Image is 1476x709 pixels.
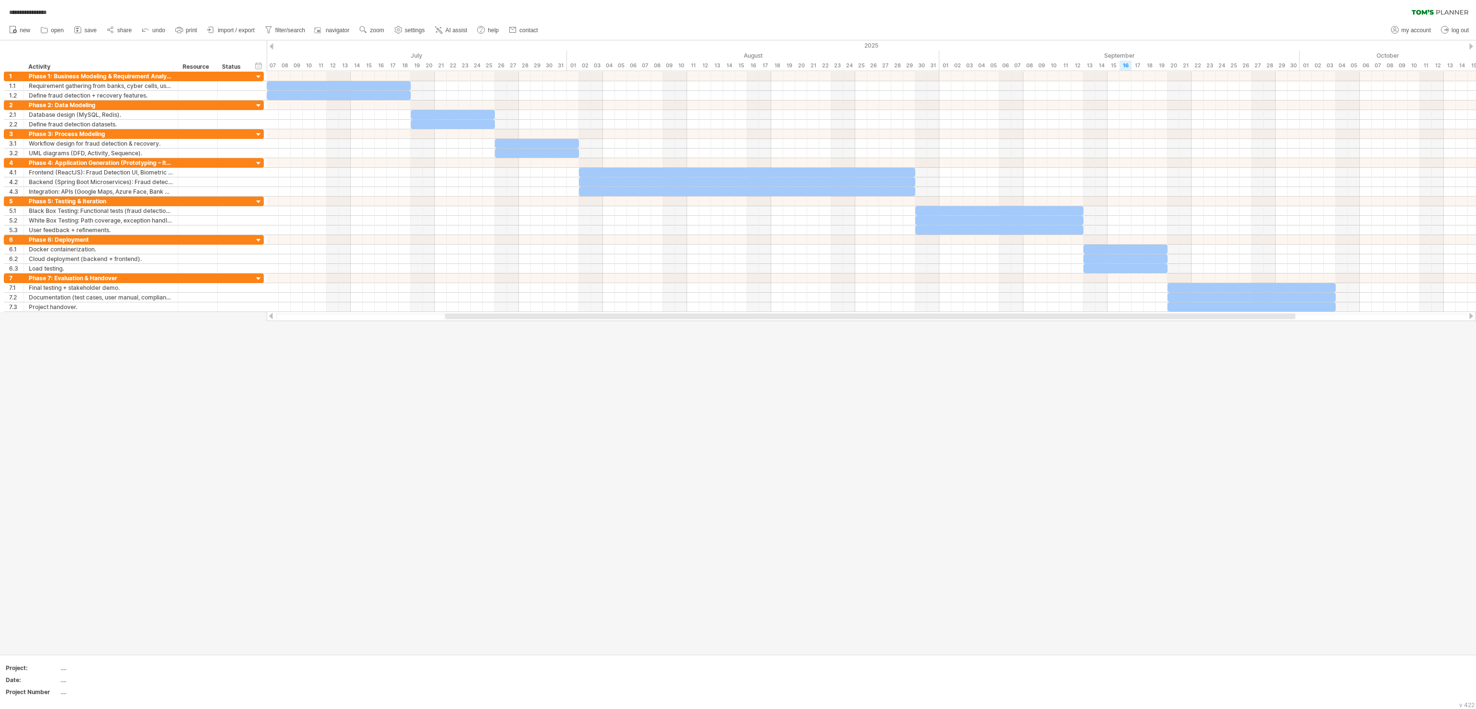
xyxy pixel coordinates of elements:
div: Black Box Testing: Functional tests (fraud detection, recovery). [29,206,173,215]
div: Sunday, 20 July 2025 [423,61,435,71]
div: Saturday, 23 August 2025 [831,61,843,71]
div: 7.3 [9,302,24,311]
span: zoom [370,27,384,34]
div: 5.3 [9,225,24,235]
div: Documentation (test cases, user manual, compliance). [29,293,173,302]
div: July 2025 [195,50,567,61]
div: Docker containerization. [29,245,173,254]
div: Thursday, 14 August 2025 [723,61,735,71]
span: import / export [218,27,255,34]
div: 2 [9,100,24,110]
div: .... [61,676,141,684]
div: 6.1 [9,245,24,254]
div: Thursday, 31 July 2025 [555,61,567,71]
div: Wednesday, 3 September 2025 [963,61,975,71]
div: Phase 7: Evaluation & Handover [29,274,173,283]
div: Wednesday, 9 July 2025 [291,61,303,71]
div: Saturday, 27 September 2025 [1252,61,1264,71]
span: AI assist [445,27,467,34]
div: 5.2 [9,216,24,225]
span: save [85,27,97,34]
div: Sunday, 13 July 2025 [339,61,351,71]
div: Tuesday, 5 August 2025 [615,61,627,71]
div: Thursday, 4 September 2025 [975,61,987,71]
div: Friday, 11 July 2025 [315,61,327,71]
span: new [20,27,30,34]
a: zoom [357,24,387,37]
div: Thursday, 2 October 2025 [1312,61,1324,71]
div: Tuesday, 30 September 2025 [1288,61,1300,71]
div: Thursday, 18 September 2025 [1144,61,1156,71]
div: Monday, 15 September 2025 [1107,61,1119,71]
a: print [173,24,200,37]
div: Saturday, 20 September 2025 [1168,61,1180,71]
div: Phase 1: Business Modeling & Requirement Analysis [29,72,173,81]
div: Friday, 3 October 2025 [1324,61,1336,71]
span: contact [519,27,538,34]
div: 4.2 [9,177,24,187]
div: 4.3 [9,187,24,196]
div: .... [61,664,141,672]
span: print [186,27,197,34]
div: Activity [28,62,172,72]
div: Wednesday, 30 July 2025 [543,61,555,71]
div: Friday, 22 August 2025 [819,61,831,71]
div: Requirement gathering from banks, cyber cells, users. [29,81,173,90]
div: September 2025 [939,50,1300,61]
a: filter/search [262,24,308,37]
div: Wednesday, 6 August 2025 [627,61,639,71]
span: open [51,27,64,34]
div: 4 [9,158,24,167]
div: Saturday, 2 August 2025 [579,61,591,71]
div: Monday, 28 July 2025 [519,61,531,71]
div: Monday, 8 September 2025 [1023,61,1035,71]
div: 6 [9,235,24,244]
a: settings [392,24,428,37]
div: Thursday, 7 August 2025 [639,61,651,71]
div: Saturday, 16 August 2025 [747,61,759,71]
div: Saturday, 30 August 2025 [915,61,927,71]
div: Tuesday, 19 August 2025 [783,61,795,71]
div: Monday, 21 July 2025 [435,61,447,71]
div: Friday, 19 September 2025 [1156,61,1168,71]
div: 7.2 [9,293,24,302]
div: Thursday, 24 July 2025 [471,61,483,71]
div: 6.3 [9,264,24,273]
div: Backend (Spring Boot Microservices): Fraud detection logic, Notification system, Fund recovery se... [29,177,173,187]
div: Saturday, 12 July 2025 [327,61,339,71]
div: Friday, 1 August 2025 [567,61,579,71]
div: Wednesday, 17 September 2025 [1132,61,1144,71]
div: Tuesday, 8 July 2025 [279,61,291,71]
div: Tuesday, 9 September 2025 [1035,61,1047,71]
span: navigator [326,27,349,34]
div: Define fraud detection + recovery features. [29,91,173,100]
div: Phase 4: Application Generation (Prototyping – Iterative) [29,158,173,167]
a: help [475,24,502,37]
span: log out [1451,27,1469,34]
div: 1.2 [9,91,24,100]
div: 4.1 [9,168,24,177]
div: Saturday, 6 September 2025 [999,61,1011,71]
div: User feedback + refinements. [29,225,173,235]
a: open [38,24,67,37]
div: Sunday, 3 August 2025 [591,61,603,71]
div: Monday, 7 July 2025 [267,61,279,71]
div: Monday, 14 July 2025 [351,61,363,71]
div: Monday, 4 August 2025 [603,61,615,71]
div: Wednesday, 23 July 2025 [459,61,471,71]
div: Friday, 8 August 2025 [651,61,663,71]
div: Wednesday, 1 October 2025 [1300,61,1312,71]
span: settings [405,27,425,34]
div: White Box Testing: Path coverage, exception handling. [29,216,173,225]
div: Tuesday, 2 September 2025 [951,61,963,71]
div: 2.1 [9,110,24,119]
div: Sunday, 14 September 2025 [1095,61,1107,71]
div: Wednesday, 20 August 2025 [795,61,807,71]
div: Monday, 13 October 2025 [1444,61,1456,71]
div: Friday, 29 August 2025 [903,61,915,71]
div: Workflow design for fraud detection & recovery. [29,139,173,148]
div: August 2025 [567,50,939,61]
div: Frontend (ReactJS): Fraud Detection UI, Biometric UI, Recovery portals. [29,168,173,177]
span: share [117,27,132,34]
div: Friday, 26 September 2025 [1240,61,1252,71]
